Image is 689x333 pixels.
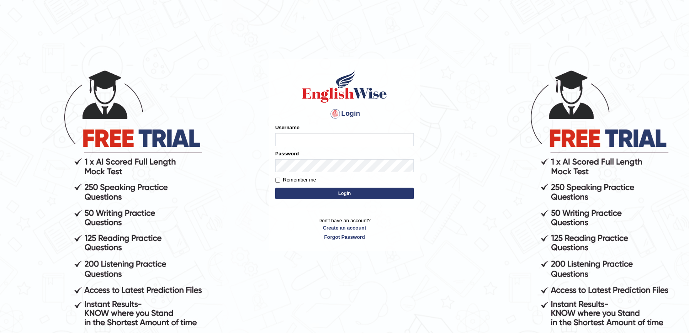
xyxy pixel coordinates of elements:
label: Username [275,124,299,131]
button: Login [275,188,414,199]
input: Remember me [275,178,280,183]
a: Create an account [275,224,414,231]
img: Logo of English Wise sign in for intelligent practice with AI [301,69,388,104]
a: Forgot Password [275,233,414,241]
h4: Login [275,108,414,120]
label: Password [275,150,299,157]
p: Don't have an account? [275,217,414,241]
label: Remember me [275,176,316,184]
